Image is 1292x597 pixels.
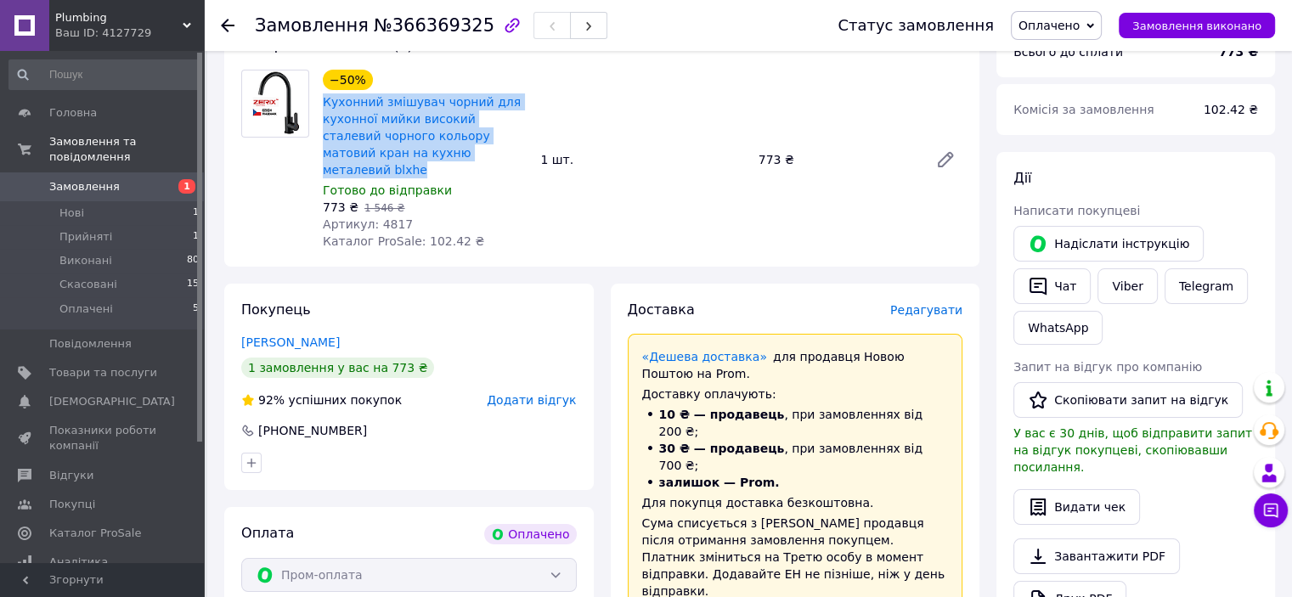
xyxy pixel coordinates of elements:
span: Товари та послуги [49,365,157,380]
button: Скопіювати запит на відгук [1013,382,1243,418]
span: 1 [193,206,199,221]
span: Комісія за замовлення [1013,103,1154,116]
span: Товари в замовленні (1) [241,37,413,54]
div: 1 шт. [533,148,751,172]
a: [PERSON_NAME] [241,335,340,349]
button: Чат [1013,268,1091,304]
span: 15 [187,277,199,292]
div: Ваш ID: 4127729 [55,25,204,41]
span: У вас є 30 днів, щоб відправити запит на відгук покупцеві, скопіювавши посилання. [1013,426,1252,474]
a: Кухонний змішувач чорний для кухонної мийки високий сталевий чорного кольору матовий кран на кухн... [323,95,521,177]
span: Прийняті [59,229,112,245]
span: Дії [1013,170,1031,186]
div: Доставку оплачують: [642,386,949,403]
input: Пошук [8,59,200,90]
span: Повідомлення [49,336,132,352]
b: 773 ₴ [1219,45,1258,59]
span: Виконані [59,253,112,268]
div: успішних покупок [241,391,402,408]
div: [PHONE_NUMBER] [257,422,369,439]
span: 10 ₴ — продавець [659,408,785,421]
span: Покупці [49,497,95,512]
span: Замовлення [49,179,120,194]
span: 1 546 ₴ [364,202,404,214]
span: Замовлення та повідомлення [49,134,204,165]
span: Додати відгук [487,393,576,407]
span: Покупець [241,301,311,318]
a: Завантажити PDF [1013,538,1180,574]
button: Надіслати інструкцію [1013,226,1204,262]
span: Оплата [241,525,294,541]
span: Каталог ProSale: 102.42 ₴ [323,234,484,248]
div: Для покупця доставка безкоштовна. [642,494,949,511]
button: Видати чек [1013,489,1140,525]
div: для продавця Новою Поштою на Prom. [642,348,949,382]
span: Оплачено [1018,19,1080,32]
span: Аналітика [49,555,108,570]
span: Замовлення виконано [1132,20,1261,32]
span: [DEMOGRAPHIC_DATA] [49,394,175,409]
span: Запит на відгук про компанію [1013,360,1202,374]
span: Plumbing [55,10,183,25]
span: Скасовані [59,277,117,292]
span: Редагувати [890,303,962,317]
span: Артикул: 4817 [323,217,413,231]
span: Замовлення [255,15,369,36]
span: 102.42 ₴ [1204,103,1258,116]
button: Замовлення виконано [1119,13,1275,38]
span: Доставка [628,301,695,318]
a: Viber [1097,268,1157,304]
a: WhatsApp [1013,311,1103,345]
img: Кухонний змішувач чорний для кухонної мийки високий сталевий чорного кольору матовий кран на кухн... [249,70,301,137]
span: 92% [258,393,285,407]
span: Всього до сплати [1013,45,1123,59]
div: −50% [323,70,373,90]
span: Написати покупцеві [1013,204,1140,217]
div: Оплачено [484,524,576,544]
div: 773 ₴ [752,148,922,172]
span: 1 [193,229,199,245]
span: 5 [193,301,199,317]
span: Нові [59,206,84,221]
li: , при замовленнях від 200 ₴; [642,406,949,440]
span: 80 [187,253,199,268]
span: Відгуки [49,468,93,483]
a: Telegram [1165,268,1248,304]
li: , при замовленнях від 700 ₴; [642,440,949,474]
div: Повернутися назад [221,17,234,34]
span: №366369325 [374,15,494,36]
a: Редагувати [928,143,962,177]
a: «Дешева доставка» [642,350,767,363]
div: 1 замовлення у вас на 773 ₴ [241,358,434,378]
span: 773 ₴ [323,200,358,214]
button: Чат з покупцем [1254,493,1288,527]
span: Готово до відправки [323,183,452,197]
span: Показники роботи компанії [49,423,157,453]
span: Каталог ProSale [49,526,141,541]
span: 30 ₴ — продавець [659,442,785,455]
div: Статус замовлення [838,17,994,34]
span: 1 [178,179,195,194]
span: Оплачені [59,301,113,317]
span: Головна [49,105,97,121]
span: залишок — Prom. [659,476,780,489]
